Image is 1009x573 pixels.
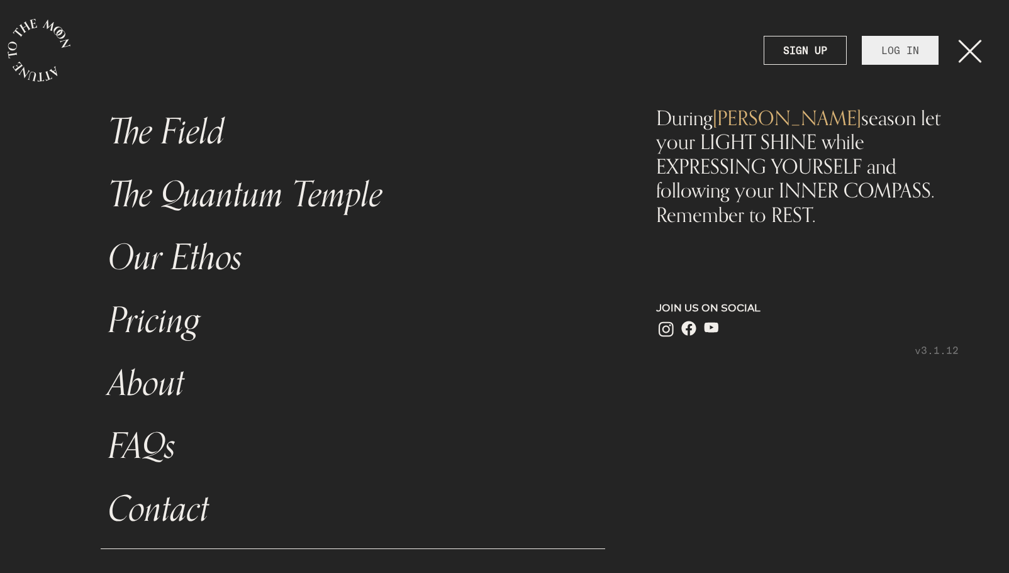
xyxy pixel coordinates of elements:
[656,106,959,226] div: During season let your LIGHT SHINE while EXPRESSING YOURSELF and following your INNER COMPASS. Re...
[101,415,605,478] a: FAQs
[101,226,605,289] a: Our Ethos
[713,105,861,130] span: [PERSON_NAME]
[101,352,605,415] a: About
[101,101,605,164] a: The Field
[656,301,959,316] p: JOIN US ON SOCIAL
[656,343,959,358] p: v3.1.12
[101,164,605,226] a: The Quantum Temple
[101,478,605,541] a: Contact
[101,289,605,352] a: Pricing
[862,36,939,65] a: LOG IN
[783,43,827,58] strong: SIGN UP
[764,36,847,65] a: SIGN UP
